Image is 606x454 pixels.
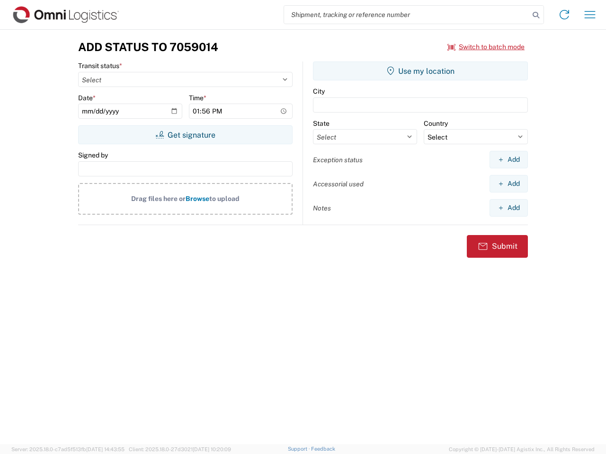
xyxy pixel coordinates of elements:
[189,94,206,102] label: Time
[447,39,525,55] button: Switch to batch mode
[313,87,325,96] label: City
[78,151,108,159] label: Signed by
[424,119,448,128] label: Country
[86,446,125,452] span: [DATE] 14:43:55
[313,204,331,212] label: Notes
[129,446,231,452] span: Client: 2025.18.0-27d3021
[313,61,528,80] button: Use my location
[490,175,528,192] button: Add
[449,445,595,454] span: Copyright © [DATE]-[DATE] Agistix Inc., All Rights Reserved
[78,40,218,54] h3: Add Status to 7059014
[490,151,528,168] button: Add
[313,180,364,188] label: Accessorial used
[78,61,122,70] label: Transit status
[467,235,528,258] button: Submit
[78,94,96,102] label: Date
[11,446,125,452] span: Server: 2025.18.0-c7ad5f513fb
[288,446,312,452] a: Support
[209,195,240,202] span: to upload
[78,125,293,144] button: Get signature
[284,6,529,24] input: Shipment, tracking or reference number
[313,119,330,128] label: State
[490,199,528,217] button: Add
[193,446,231,452] span: [DATE] 10:20:09
[311,446,335,452] a: Feedback
[313,156,363,164] label: Exception status
[186,195,209,202] span: Browse
[131,195,186,202] span: Drag files here or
